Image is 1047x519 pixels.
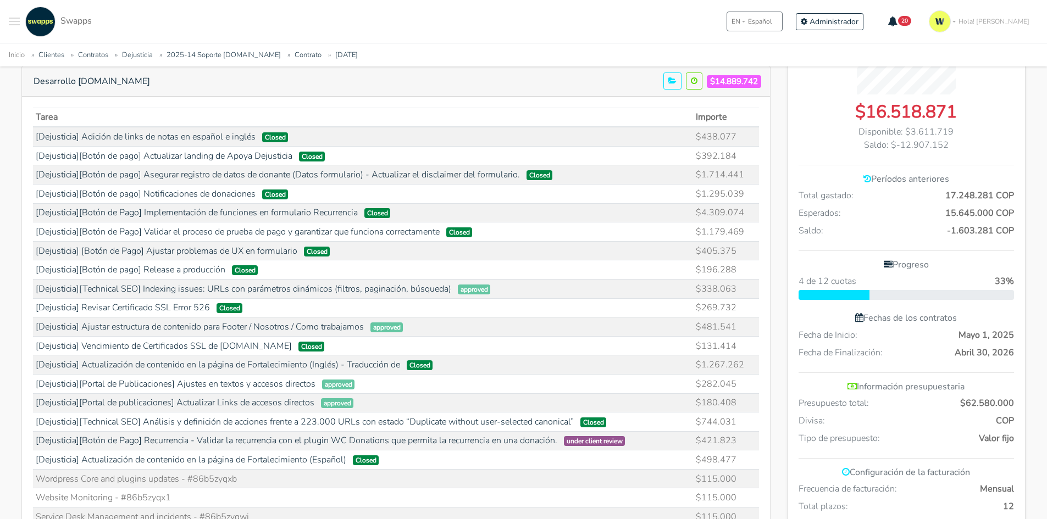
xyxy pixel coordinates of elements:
span: COP [996,414,1014,427]
td: $1.267.262 [693,355,758,375]
th: Tarea [33,108,693,127]
span: Closed [262,189,289,199]
a: Inicio [9,50,25,60]
span: Fecha de Finalización: [799,346,883,359]
span: approved [322,380,355,389]
a: Dejusticia [122,50,153,60]
td: $421.823 [693,431,758,450]
a: [DATE] [335,50,358,60]
a: Clientes [38,50,64,60]
a: Contratos [78,50,108,60]
span: 33% [995,275,1014,288]
td: $196.288 [693,260,758,280]
a: [Dejusticia][Botón de Pago] Recurrencia - Validar la recurrencia con el plugin WC Donations que p... [36,434,557,447]
td: $180.408 [693,393,758,412]
a: 2025-14 Soporte [DOMAIN_NAME] [167,50,281,60]
span: Hola! [PERSON_NAME] [959,16,1029,26]
span: $14.889.742 [707,75,761,88]
td: Wordpress Core and plugins updates - #86b5zyqxb [33,469,693,488]
a: [Dejusticia] Vencimiento de Certificados SSL de [DOMAIN_NAME] [36,340,292,352]
span: Divisa: [799,414,825,427]
td: $115.000 [693,488,758,507]
span: Closed [298,342,325,351]
span: Mensual [980,482,1014,495]
span: Closed [217,303,243,313]
td: $1.714.441 [693,165,758,185]
a: [Dejusticia][Botón de pago] Actualizar landing de Apoya Dejusticia [36,150,292,162]
h6: Información presupuestaria [799,382,1014,392]
a: [Dejusticia] Adición de links de notas en español e inglés [36,131,256,143]
span: Closed [232,265,258,275]
span: Closed [407,360,433,370]
img: swapps-linkedin-v2.jpg [25,7,56,37]
a: [Dejusticia][Portal de Publicaciones] Ajustes en textos y accesos directos [36,378,315,390]
span: Total plazos: [799,500,848,513]
span: Valor fijo [979,432,1014,445]
td: $744.031 [693,412,758,432]
span: Closed [580,417,607,427]
a: [Dejusticia][Technical SEO] Análisis y definición de acciones frente a 223.000 URLs con estado “D... [36,416,574,428]
td: $115.000 [693,469,758,488]
span: approved [321,398,354,408]
td: $269.732 [693,298,758,317]
a: [Dejusticia][Botón de pago] Asegurar registro de datos de donante (Datos formulario) - Actualizar... [36,169,520,181]
a: Administrador [796,13,863,30]
span: Mayo 1, 2025 [959,328,1014,342]
span: Closed [304,247,330,256]
span: Total gastado: [799,189,854,202]
a: [Dejusticia] Ajustar estructura de contenido para Footer / Nosotros / Como trabajamos [36,321,364,333]
span: Closed [364,208,391,218]
a: [Dejusticia][Botón de Pago] Implementación de funciones en formulario Recurrencia [36,207,358,219]
td: $438.077 [693,127,758,146]
div: $16.518.871 [799,99,1014,125]
span: Esperados: [799,207,841,220]
a: [Dejusticia][Botón de Pago] Validar el proceso de prueba de pago y garantizar que funciona correc... [36,226,440,238]
a: [Dejusticia][Botón de pago] Notificaciones de donaciones [36,188,256,200]
a: [Dejusticia] [Botón de Pago] Ajustar problemas de UX en formulario [36,245,297,257]
span: $62.580.000 [960,397,1014,410]
span: 12 [1003,500,1014,513]
div: Saldo: $-12.907.152 [799,138,1014,152]
span: 4 de 12 cuotas [799,275,856,288]
td: $4.309.074 [693,203,758,222]
span: Fecha de Inicio: [799,328,857,342]
td: $1.179.469 [693,222,758,242]
a: [Dejusticia][Botón de pago] Release a producción [36,264,225,276]
h6: Configuración de la facturación [799,467,1014,478]
a: [Dejusticia][Portal de publicaciones] Actualizar Links de accesos directos [36,397,314,409]
td: $1.295.039 [693,184,758,203]
h6: Períodos anteriores [799,174,1014,185]
span: 20 [898,16,911,26]
a: [Dejusticia] Actualización de contenido en la página de Fortalecimiento (Español) [36,454,346,466]
h6: Progreso [799,260,1014,270]
span: Swapps [60,15,92,27]
th: Importe [693,108,758,127]
td: $392.184 [693,146,758,165]
span: 17.248.281 COP [945,189,1014,202]
span: Presupuesto total: [799,397,869,410]
span: Frecuencia de facturación: [799,482,897,495]
span: Abril 30, 2026 [955,346,1014,359]
h6: Fechas de los contratos [799,313,1014,323]
td: $481.541 [693,317,758,337]
span: Closed [262,132,289,142]
button: 20 [881,12,919,31]
span: Closed [299,152,325,161]
a: Swapps [23,7,92,37]
a: Contrato [295,50,322,60]
a: [Dejusticia][Technical SEO] Indexing issues: URLs con parámetros dinámicos (filtros, paginación, ... [36,283,451,295]
span: Closed [527,170,553,180]
td: $131.414 [693,336,758,355]
div: Disponible: $3.611.719 [799,125,1014,138]
button: Toggle navigation menu [9,7,20,37]
span: Tipo de presupuesto: [799,432,880,445]
td: $498.477 [693,450,758,470]
span: approved [370,322,403,332]
span: 15.645.000 COP [945,207,1014,220]
span: Español [748,16,772,26]
td: $282.045 [693,374,758,393]
span: approved [458,284,491,294]
span: Saldo: [799,224,823,237]
a: Hola! [PERSON_NAME] [924,6,1038,37]
a: [Dejusticia] Actualización de contenido en la página de Fortalecimiento (Inglés) - Traducción de [36,359,400,371]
